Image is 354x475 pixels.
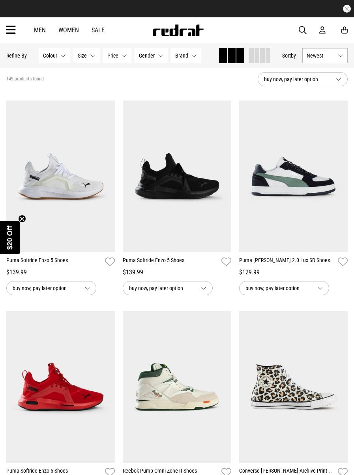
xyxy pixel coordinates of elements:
[264,75,330,84] span: buy now, pay later option
[123,311,231,463] img: Reebok Pump Omni Zone Ii Shoes in White
[123,268,231,277] div: $139.99
[6,268,115,277] div: $139.99
[6,3,30,27] button: Open LiveChat chat widget
[239,101,348,252] img: Puma Caven 2.0 Lux Sd Shoes in White
[239,311,348,463] img: Converse Chuck Taylor Archive Print Hi Shoes - Unisex in Brown
[13,283,78,293] span: buy now, pay later option
[107,52,118,59] span: Price
[291,52,296,59] span: by
[175,52,188,59] span: Brand
[282,51,296,60] button: Sortby
[239,281,329,295] button: buy now, pay later option
[58,26,79,34] a: Women
[129,283,195,293] span: buy now, pay later option
[307,52,335,59] span: Newest
[118,5,236,13] iframe: Customer reviews powered by Trustpilot
[6,311,115,463] img: Puma Softride Enzo 5 Shoes in Red
[123,281,213,295] button: buy now, pay later option
[239,268,348,277] div: $129.99
[6,52,27,59] p: Refine By
[73,48,100,63] button: Size
[6,101,115,252] img: Puma Softride Enzo 5 Shoes in White
[103,48,131,63] button: Price
[6,256,102,268] a: Puma Softride Enzo 5 Shoes
[6,76,44,82] span: 149 products found
[152,24,204,36] img: Redrat logo
[239,256,335,268] a: Puma [PERSON_NAME] 2.0 Lux SD Shoes
[43,52,57,59] span: Colour
[18,215,26,223] button: Close teaser
[123,101,231,252] img: Puma Softride Enzo 5 Shoes in Black
[302,48,348,63] button: Newest
[92,26,105,34] a: Sale
[78,52,87,59] span: Size
[39,48,70,63] button: Colour
[258,72,348,86] button: buy now, pay later option
[245,283,311,293] span: buy now, pay later option
[6,281,96,295] button: buy now, pay later option
[171,48,201,63] button: Brand
[6,225,14,250] span: $20 Off
[135,48,168,63] button: Gender
[123,256,218,268] a: Puma Softride Enzo 5 Shoes
[34,26,46,34] a: Men
[139,52,155,59] span: Gender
